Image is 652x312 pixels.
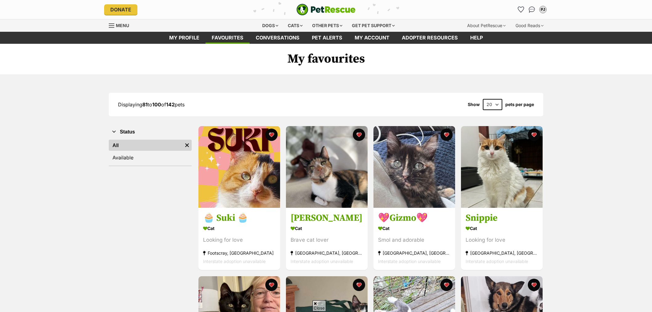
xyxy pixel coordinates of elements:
div: Cat [203,224,275,233]
img: 🧁 Suki 🧁 [198,126,280,208]
h3: 🧁 Suki 🧁 [203,212,275,224]
h3: 💖Gizmo💖 [378,212,450,224]
a: Adopter resources [396,32,464,44]
span: Interstate adoption unavailable [291,259,353,264]
a: Available [109,152,192,163]
img: Grisela [286,126,368,208]
button: favourite [353,129,365,141]
div: Cat [466,224,538,233]
div: [GEOGRAPHIC_DATA], [GEOGRAPHIC_DATA] [466,249,538,257]
button: favourite [528,129,540,141]
div: Cat [378,224,450,233]
a: Remove filter [182,140,192,151]
div: Dogs [258,19,283,32]
label: pets per page [505,102,534,107]
a: 💖Gizmo💖 Cat Smol and adorable [GEOGRAPHIC_DATA], [GEOGRAPHIC_DATA] Interstate adoption unavailabl... [373,208,455,270]
ul: Account quick links [516,5,548,14]
div: Brave cat lover [291,236,363,244]
div: Footscray, [GEOGRAPHIC_DATA] [203,249,275,257]
img: Snippie [461,126,543,208]
a: Favourites [206,32,250,44]
a: [PERSON_NAME] Cat Brave cat lover [GEOGRAPHIC_DATA], [GEOGRAPHIC_DATA] Interstate adoption unavai... [286,208,368,270]
div: Looking for love [466,236,538,244]
a: Pet alerts [306,32,348,44]
a: conversations [250,32,306,44]
span: Show [468,102,480,107]
div: [GEOGRAPHIC_DATA], [GEOGRAPHIC_DATA] [291,249,363,257]
div: [GEOGRAPHIC_DATA], [GEOGRAPHIC_DATA] [378,249,450,257]
strong: 81 [142,101,148,108]
button: My account [538,5,548,14]
span: Displaying to of pets [118,101,185,108]
button: favourite [265,279,278,291]
button: favourite [440,279,453,291]
h3: [PERSON_NAME] [291,212,363,224]
img: chat-41dd97257d64d25036548639549fe6c8038ab92f7586957e7f3b1b290dea8141.svg [529,6,535,13]
button: Status [109,128,192,136]
span: Menu [116,23,129,28]
a: My profile [163,32,206,44]
a: Favourites [516,5,526,14]
a: PetRescue [296,4,356,15]
button: favourite [265,129,278,141]
button: favourite [440,129,453,141]
a: Donate [104,4,137,15]
button: favourite [353,279,365,291]
div: PJ [540,6,546,13]
div: Looking for love [203,236,275,244]
div: Cat [291,224,363,233]
a: 🧁 Suki 🧁 Cat Looking for love Footscray, [GEOGRAPHIC_DATA] Interstate adoption unavailable favourite [198,208,280,270]
span: Interstate adoption unavailable [203,259,266,264]
a: Menu [109,19,133,31]
div: Other pets [308,19,347,32]
div: Get pet support [348,19,399,32]
img: 💖Gizmo💖 [373,126,455,208]
span: Interstate adoption unavailable [466,259,528,264]
span: Interstate adoption unavailable [378,259,441,264]
a: Help [464,32,489,44]
a: My account [348,32,396,44]
strong: 142 [166,101,175,108]
a: All [109,140,182,151]
a: Conversations [527,5,537,14]
div: Good Reads [511,19,548,32]
h3: Snippie [466,212,538,224]
span: Close [312,300,326,311]
div: Status [109,138,192,166]
img: logo-e224e6f780fb5917bec1dbf3a21bbac754714ae5b6737aabdf751b685950b380.svg [296,4,356,15]
div: Cats [283,19,307,32]
a: Snippie Cat Looking for love [GEOGRAPHIC_DATA], [GEOGRAPHIC_DATA] Interstate adoption unavailable... [461,208,543,270]
div: About PetRescue [463,19,510,32]
strong: 100 [152,101,161,108]
button: favourite [528,279,540,291]
div: Smol and adorable [378,236,450,244]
